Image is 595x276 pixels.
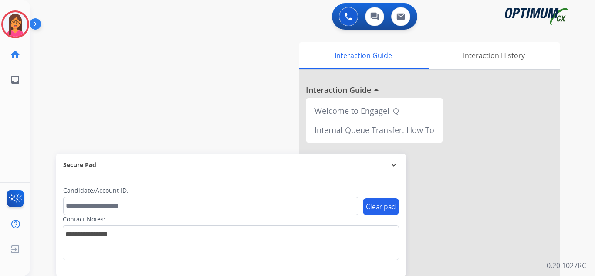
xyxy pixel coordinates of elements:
[63,160,96,169] span: Secure Pad
[389,160,399,170] mat-icon: expand_more
[3,12,27,37] img: avatar
[309,120,439,140] div: Internal Queue Transfer: How To
[309,101,439,120] div: Welcome to EngageHQ
[63,186,128,195] label: Candidate/Account ID:
[547,260,586,271] p: 0.20.1027RC
[363,198,399,215] button: Clear pad
[10,75,20,85] mat-icon: inbox
[299,42,427,69] div: Interaction Guide
[427,42,560,69] div: Interaction History
[10,49,20,60] mat-icon: home
[63,215,105,224] label: Contact Notes:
